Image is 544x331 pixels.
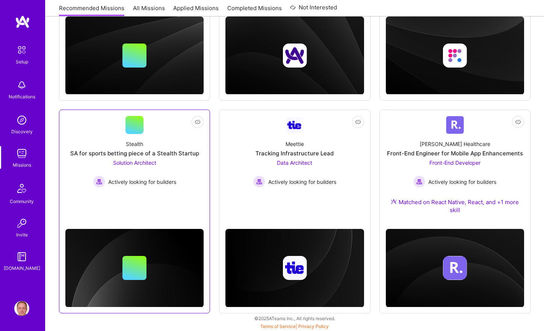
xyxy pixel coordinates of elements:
img: Invite [14,216,29,231]
img: cover [225,229,364,307]
a: Company Logo[PERSON_NAME] HealthcareFront-End Engineer for Mobile App EnhancementsFront-End Devel... [386,116,524,223]
img: guide book [14,249,29,264]
a: Privacy Policy [298,323,329,329]
a: All Missions [133,4,165,17]
img: logo [15,15,30,29]
i: icon EyeClosed [355,119,361,125]
a: Not Interested [290,3,337,17]
div: Stealth [126,140,143,148]
div: Setup [16,58,28,66]
img: Actively looking for builders [413,176,425,188]
div: Discovery [11,128,33,135]
img: Company Logo [286,117,304,133]
i: icon EyeClosed [195,119,201,125]
img: Actively looking for builders [253,176,265,188]
span: Actively looking for builders [268,178,336,186]
div: Meettie [286,140,304,148]
div: SA for sports betting piece of a Stealth Startup [70,149,199,157]
a: Company LogoMeettieTracking Infrastructure LeadData Architect Actively looking for buildersActive... [225,116,364,208]
img: cover [386,229,524,307]
div: Matched on React Native, React, and +1 more skill [386,198,524,214]
img: cover [65,229,204,307]
img: cover [65,17,204,95]
img: setup [14,42,30,58]
span: Solution Architect [113,159,156,166]
div: Community [10,197,34,205]
a: Terms of Service [260,323,296,329]
div: © 2025 ATeams Inc., All rights reserved. [45,309,544,328]
img: Actively looking for builders [93,176,105,188]
img: Company logo [443,256,467,280]
img: discovery [14,113,29,128]
a: Applied Missions [173,4,219,17]
span: Data Architect [277,159,312,166]
img: Company logo [443,44,467,68]
a: Completed Missions [227,4,282,17]
a: User Avatar [12,301,31,316]
a: StealthSA for sports betting piece of a Stealth StartupSolution Architect Actively looking for bu... [65,116,204,208]
div: Tracking Infrastructure Lead [255,149,334,157]
i: icon EyeClosed [515,119,521,125]
div: Notifications [9,93,35,101]
img: Company logo [283,44,307,68]
img: Ateam Purple Icon [391,199,397,205]
img: Community [13,179,31,197]
img: cover [386,17,524,95]
div: [PERSON_NAME] Healthcare [420,140,490,148]
img: Company Logo [446,116,464,134]
div: Front-End Engineer for Mobile App Enhancements [387,149,523,157]
div: Invite [16,231,28,239]
span: Actively looking for builders [428,178,496,186]
a: Recommended Missions [59,4,124,17]
img: cover [225,17,364,95]
span: | [260,323,329,329]
span: Actively looking for builders [108,178,176,186]
div: Missions [13,161,31,169]
img: User Avatar [14,301,29,316]
img: bell [14,78,29,93]
img: teamwork [14,146,29,161]
div: [DOMAIN_NAME] [4,264,40,272]
img: Company logo [283,256,307,280]
span: Front-End Developer [429,159,481,166]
